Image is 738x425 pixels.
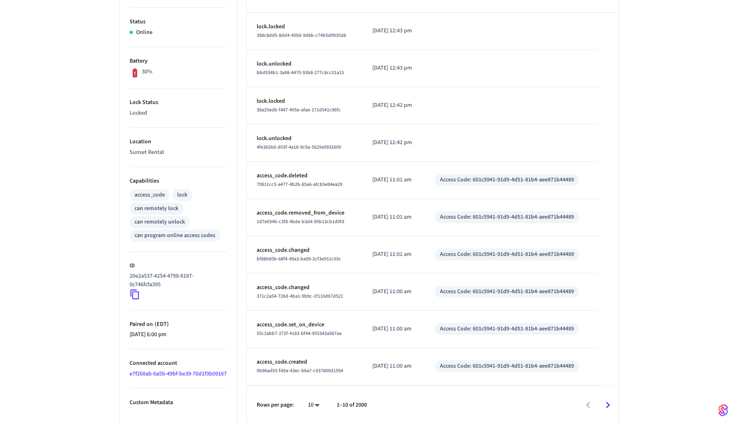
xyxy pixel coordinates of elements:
[440,250,574,259] div: Access Code: 601c5941-91d9-4d51-81b4-aee871b44489
[372,176,416,184] p: [DATE] 11:01 am
[718,404,728,417] img: SeamLogoGradient.69752ec5.svg
[598,396,617,415] button: Go to next page
[257,209,353,217] p: access_code.removed_from_device
[257,181,342,188] span: 70811cc5-a477-4b2b-85a6-afcb5e94ea29
[257,218,344,225] span: 1d7e034b-c3f8-4bde-b3d4-95b13cb1d0fd
[134,204,178,213] div: can remotely lock
[440,176,574,184] div: Access Code: 601c5941-91d9-4d51-81b4-aee871b44489
[130,272,224,289] p: 20e2a537-4254-4798-8187-0c746fcfa395
[257,23,353,31] p: lock.locked
[440,213,574,222] div: Access Code: 601c5941-91d9-4d51-81b4-aee871b44489
[257,358,353,366] p: access_code.created
[372,27,416,35] p: [DATE] 12:43 pm
[257,293,343,300] span: 371c2a54-726d-4ba1-9b9c-1f110d67d521
[372,287,416,296] p: [DATE] 11:00 am
[257,255,341,262] span: bf880d0b-68f4-49a3-ba99-2cf3e551c03c
[257,283,353,292] p: access_code.changed
[372,250,416,259] p: [DATE] 11:01 am
[372,325,416,333] p: [DATE] 11:00 am
[257,69,344,76] span: bbd934b1-3a98-4470-93b8-277c8cc01a15
[372,213,416,222] p: [DATE] 11:01 am
[130,177,227,185] p: Capabilities
[257,330,342,337] span: 55c2abb7-272f-4183-bf44-955343a567aa
[440,325,574,333] div: Access Code: 601c5941-91d9-4d51-81b4-aee871b44489
[130,359,227,368] p: Connected account
[130,109,227,118] p: Locked
[257,172,353,180] p: access_code.deleted
[440,287,574,296] div: Access Code: 601c5941-91d9-4d51-81b4-aee871b44489
[130,370,227,378] a: e7f268ab-6a5b-49bf-be39-70d1f3b09167
[130,138,227,146] p: Location
[372,101,416,110] p: [DATE] 12:42 pm
[257,246,353,255] p: access_code.changed
[130,330,227,339] p: [DATE] 6:00 pm
[304,399,323,411] div: 10
[134,231,215,240] div: can program online access codes
[257,144,341,151] span: 4fe3626d-d03f-4a18-9c9a-5625e0932600
[337,401,367,409] p: 1–10 of 2000
[153,320,169,328] span: ( EDT )
[257,97,353,106] p: lock.locked
[134,218,185,226] div: can remotely unlock
[130,57,227,66] p: Battery
[177,191,187,199] div: lock
[372,138,416,147] p: [DATE] 12:42 pm
[136,28,153,37] p: Online
[130,262,227,270] p: ID
[134,191,165,199] div: access_code
[257,367,343,374] span: 0b96ad93-fd9a-43ec-b6a7-c937800d1594
[257,321,353,329] p: access_code.set_on_device
[257,60,353,68] p: lock.unlocked
[130,320,227,329] p: Paired on
[257,134,353,143] p: lock.unlocked
[372,64,416,72] p: [DATE] 12:43 pm
[257,401,294,409] p: Rows per page:
[130,98,227,107] p: Lock Status
[257,32,346,39] span: 398c8dd5-8dd4-459d-9d6b-c74b5d0935d8
[257,106,341,113] span: 38a25edb-f447-405e-afae-171d541c96fc
[372,362,416,371] p: [DATE] 11:00 am
[130,148,227,157] p: Sunset Rental
[440,362,574,371] div: Access Code: 601c5941-91d9-4d51-81b4-aee871b44489
[130,398,227,407] p: Custom Metadata
[142,68,153,76] p: 30%
[130,18,227,26] p: Status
